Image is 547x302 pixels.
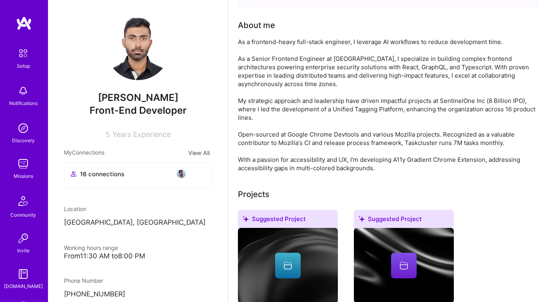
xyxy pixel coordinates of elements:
[15,120,31,136] img: discovery
[64,277,103,284] span: Phone Number
[9,99,38,107] div: Notifications
[15,230,31,246] img: Invite
[12,136,35,145] div: Discovery
[17,246,30,255] div: Invite
[64,252,212,260] div: From 11:30 AM to 8:00 PM
[15,156,31,172] img: teamwork
[10,211,36,219] div: Community
[15,266,31,282] img: guide book
[17,62,30,70] div: Setup
[64,244,118,251] span: Working hours range
[4,282,43,290] div: [DOMAIN_NAME]
[16,16,32,30] img: logo
[15,45,32,62] img: setup
[15,83,31,99] img: bell
[64,290,212,299] p: [PHONE_NUMBER]
[14,191,33,211] img: Community
[14,172,33,180] div: Missions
